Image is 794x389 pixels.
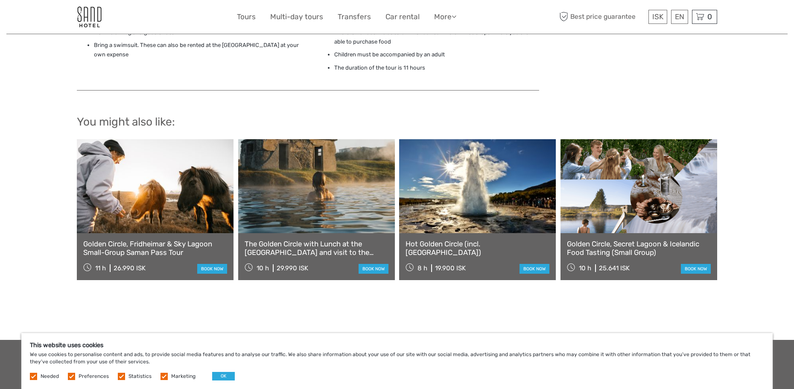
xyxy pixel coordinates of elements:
[83,240,227,257] a: Golden Circle, Fridheimar & Sky Lagoon Small-Group Saman Pass Tour
[334,50,540,59] li: Children must be accompanied by an adult
[77,115,717,129] h2: You might also like:
[197,264,227,274] a: book now
[21,333,773,389] div: We use cookies to personalise content and ads, to provide social media features and to analyse ou...
[338,11,371,23] a: Transfers
[681,264,711,274] a: book now
[334,28,540,47] li: There is no food included on this tour but there will be stops where you are able to purchase food
[212,372,235,380] button: OK
[334,63,540,73] li: The duration of the tour is 11 hours
[79,373,109,380] label: Preferences
[277,264,308,272] div: 29.990 ISK
[417,264,427,272] span: 8 h
[520,264,549,274] a: book now
[359,264,388,274] a: book now
[128,373,152,380] label: Statistics
[579,264,591,272] span: 10 h
[12,15,96,22] p: We're away right now. Please check back later!
[98,13,108,23] button: Open LiveChat chat widget
[77,6,102,27] img: 186-9edf1c15-b972-4976-af38-d04df2434085_logo_small.jpg
[671,10,688,24] div: EN
[237,11,256,23] a: Tours
[257,264,269,272] span: 10 h
[557,10,646,24] span: Best price guarantee
[706,12,713,21] span: 0
[434,11,456,23] a: More
[406,240,549,257] a: Hot Golden Circle (incl. [GEOGRAPHIC_DATA])
[599,264,630,272] div: 25.641 ISK
[270,11,323,23] a: Multi-day tours
[30,342,764,349] h5: This website uses cookies
[171,373,196,380] label: Marketing
[385,11,420,23] a: Car rental
[114,264,146,272] div: 26.990 ISK
[435,264,466,272] div: 19.900 ISK
[652,12,663,21] span: ISK
[567,240,711,257] a: Golden Circle, Secret Lagoon & Icelandic Food Tasting (Small Group)
[94,41,299,69] li: Bring a swimsuit. These can also be rented at the [GEOGRAPHIC_DATA] at your own expense
[245,240,388,257] a: The Golden Circle with Lunch at the [GEOGRAPHIC_DATA] and visit to the [GEOGRAPHIC_DATA].
[95,264,106,272] span: 11 h
[41,373,59,380] label: Needed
